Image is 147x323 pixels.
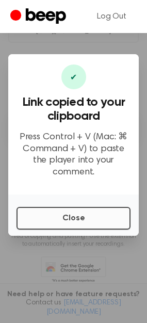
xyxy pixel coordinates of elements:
[17,95,130,123] h3: Link copied to your clipboard
[10,7,69,27] a: Beep
[17,207,130,230] button: Close
[87,4,137,29] a: Log Out
[61,64,86,89] div: ✔
[17,132,130,178] p: Press Control + V (Mac: ⌘ Command + V) to paste the player into your comment.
